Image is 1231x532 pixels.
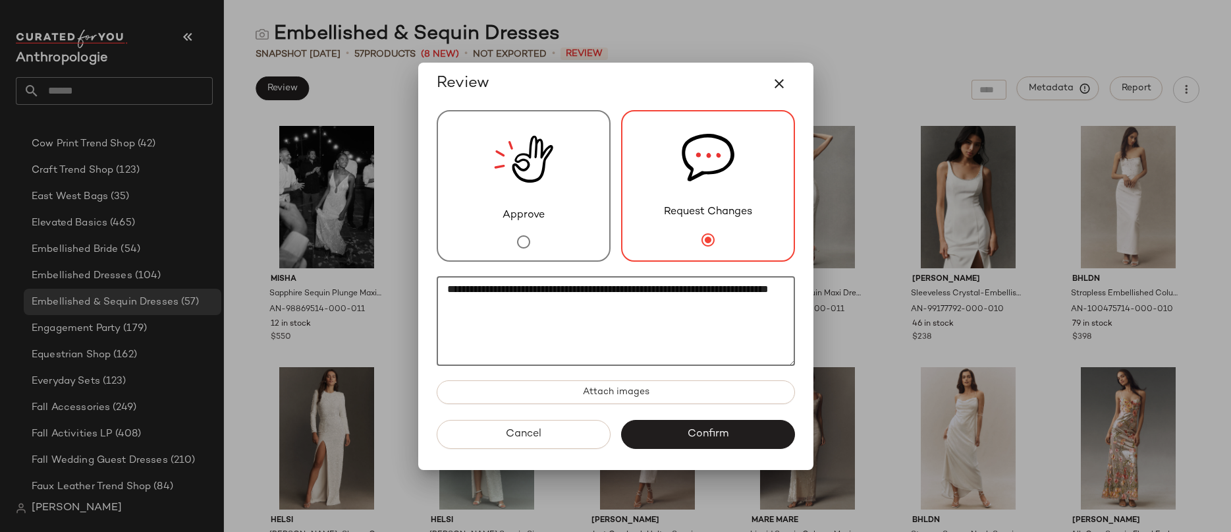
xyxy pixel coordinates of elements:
button: Confirm [621,420,795,449]
button: Cancel [437,420,611,449]
span: Confirm [687,428,728,440]
span: Request Changes [664,204,752,220]
img: svg%3e [682,111,734,204]
span: Attach images [582,387,649,398]
button: Attach images [437,380,795,404]
img: review_new_snapshot.RGmwQ69l.svg [494,111,553,208]
span: Approve [503,208,545,223]
span: Review [437,73,489,94]
span: Cancel [505,428,541,440]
